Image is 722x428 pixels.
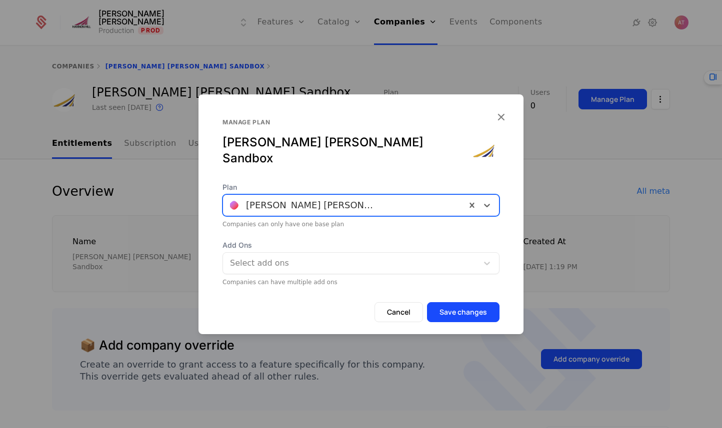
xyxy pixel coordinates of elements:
[471,138,495,162] img: Hannon Hill Sandbox
[222,278,499,286] div: Companies can have multiple add ons
[222,240,499,250] span: Add Ons
[222,220,499,228] div: Companies can only have one base plan
[222,134,471,166] div: [PERSON_NAME] [PERSON_NAME] Sandbox
[222,182,499,192] span: Plan
[427,302,499,322] button: Save changes
[374,302,423,322] button: Cancel
[222,118,471,126] div: Manage plan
